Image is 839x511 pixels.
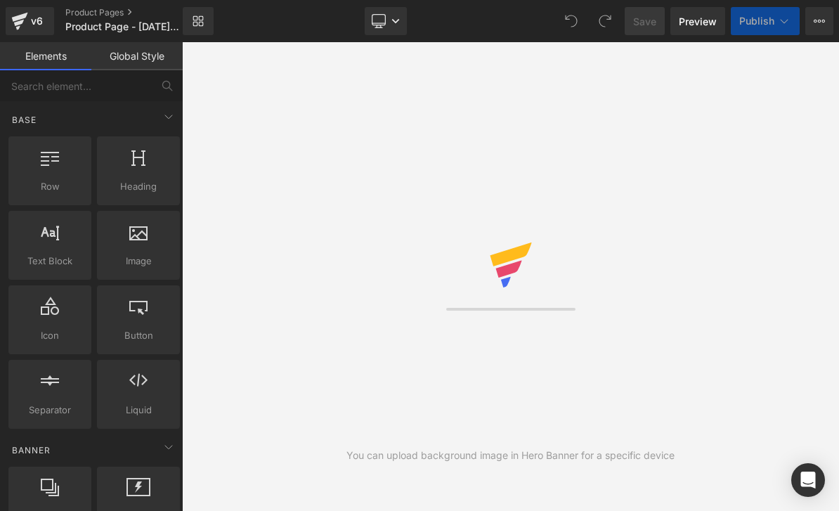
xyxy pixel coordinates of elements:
[65,7,206,18] a: Product Pages
[346,448,675,463] div: You can upload background image in Hero Banner for a specific device
[101,403,176,418] span: Liquid
[91,42,183,70] a: Global Style
[65,21,179,32] span: Product Page - [DATE] 15:20:46
[557,7,585,35] button: Undo
[739,15,774,27] span: Publish
[805,7,833,35] button: More
[670,7,725,35] a: Preview
[591,7,619,35] button: Redo
[679,14,717,29] span: Preview
[633,14,656,29] span: Save
[13,179,87,194] span: Row
[6,7,54,35] a: v6
[11,113,38,127] span: Base
[791,463,825,497] div: Open Intercom Messenger
[13,254,87,269] span: Text Block
[13,328,87,343] span: Icon
[28,12,46,30] div: v6
[101,328,176,343] span: Button
[101,254,176,269] span: Image
[183,7,214,35] a: New Library
[101,179,176,194] span: Heading
[11,444,52,457] span: Banner
[731,7,800,35] button: Publish
[13,403,87,418] span: Separator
